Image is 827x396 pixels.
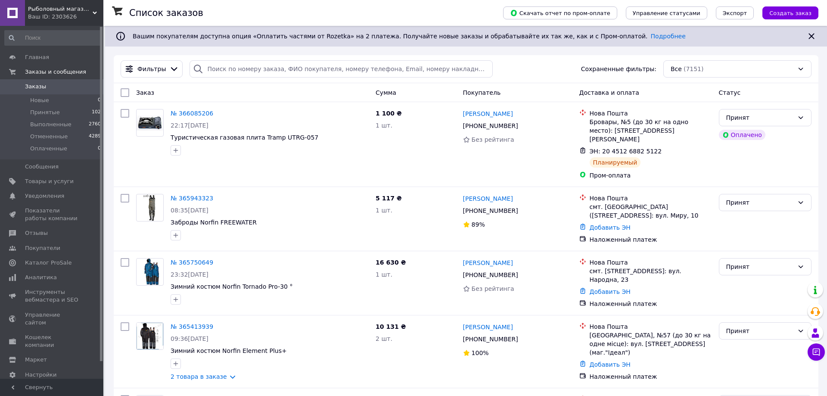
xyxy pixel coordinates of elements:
span: Экспорт [723,10,747,16]
span: Заброды Norfin FREEWATER [171,219,257,226]
span: Товары и услуги [25,178,74,185]
span: Заказы [25,83,46,90]
a: Туристическая газовая плита Tramp UTRG-057 [171,134,318,141]
span: Статус [719,89,741,96]
div: Наложенный платеж [590,299,712,308]
span: Покупатели [25,244,60,252]
span: Доставка и оплата [579,89,639,96]
span: 102 [92,109,101,116]
span: ЭН: 20 4512 6882 5122 [590,148,662,155]
span: 0 [98,145,101,153]
button: Чат с покупателем [808,343,825,361]
span: 23:32[DATE] [171,271,208,278]
span: Сумма [376,89,396,96]
span: 1 шт. [376,271,392,278]
a: № 366085206 [171,110,213,117]
div: Принят [726,262,794,271]
span: 22:17[DATE] [171,122,208,129]
span: Покупатель [463,89,501,96]
div: Планируемый [590,157,641,168]
input: Поиск по номеру заказа, ФИО покупателя, номеру телефона, Email, номеру накладной [190,60,493,78]
div: [PHONE_NUMBER] [461,269,520,281]
div: [PHONE_NUMBER] [461,333,520,345]
span: 1 шт. [376,207,392,214]
div: [PHONE_NUMBER] [461,120,520,132]
span: (7151) [684,65,704,72]
div: Принят [726,326,794,336]
span: 16 630 ₴ [376,259,406,266]
span: 1 100 ₴ [376,110,402,117]
div: Принят [726,113,794,122]
span: 100% [472,349,489,356]
span: Принятые [30,109,60,116]
img: Фото товару [137,115,163,131]
a: Создать заказ [754,9,818,16]
div: Бровары, №5 (до 30 кг на одно место): [STREET_ADDRESS][PERSON_NAME] [590,118,712,143]
span: Маркет [25,356,47,364]
button: Управление статусами [626,6,707,19]
span: Создать заказ [769,10,811,16]
input: Поиск [4,30,102,46]
div: Нова Пошта [590,322,712,331]
span: Отмененные [30,133,68,140]
span: 10 131 ₴ [376,323,406,330]
button: Скачать отчет по пром-оплате [503,6,617,19]
a: [PERSON_NAME] [463,259,513,267]
span: Аналитика [25,274,57,281]
div: Принят [726,198,794,207]
span: Отзывы [25,229,48,237]
a: Фото товару [136,322,164,350]
a: Добавить ЭН [590,288,631,295]
span: Кошелек компании [25,334,80,349]
a: № 365943323 [171,195,213,202]
span: Каталог ProSale [25,259,72,267]
a: Подробнее [651,33,686,40]
a: Фото товару [136,109,164,137]
a: [PERSON_NAME] [463,109,513,118]
span: 1 шт. [376,122,392,129]
div: Оплачено [719,130,765,140]
div: Наложенный платеж [590,235,712,244]
div: Пром-оплата [590,171,712,180]
div: Ваш ID: 2303626 [28,13,103,21]
span: Оплаченные [30,145,67,153]
button: Экспорт [716,6,754,19]
h1: Список заказов [129,8,203,18]
span: Заказ [136,89,154,96]
a: Фото товару [136,258,164,286]
div: [PHONE_NUMBER] [461,205,520,217]
span: Управление статусами [633,10,700,16]
span: Заказы и сообщения [25,68,86,76]
div: Нова Пошта [590,109,712,118]
span: 5 117 ₴ [376,195,402,202]
span: Новые [30,97,49,104]
div: Нова Пошта [590,194,712,203]
span: 2760 [89,121,101,128]
span: Выполненные [30,121,72,128]
button: Создать заказ [762,6,818,19]
a: [PERSON_NAME] [463,194,513,203]
span: 09:36[DATE] [171,335,208,342]
a: Зимний костюм Norfin Tornado Pro-30 ° [171,283,292,290]
div: смт. [GEOGRAPHIC_DATA] ([STREET_ADDRESS]: вул. Миру, 10 [590,203,712,220]
a: 2 товара в заказе [171,373,227,380]
a: № 365750649 [171,259,213,266]
span: 2 шт. [376,335,392,342]
span: Управление сайтом [25,311,80,327]
span: 4289 [89,133,101,140]
div: [GEOGRAPHIC_DATA], №57 (до 30 кг на одне місце): вул. [STREET_ADDRESS] (маг."Ідеал") [590,331,712,357]
span: Без рейтинга [472,285,514,292]
span: 0 [98,97,101,104]
a: Зимний костюм Norfin Element Plus+ [171,347,287,354]
span: Инструменты вебмастера и SEO [25,288,80,304]
a: [PERSON_NAME] [463,323,513,331]
a: Фото товару [136,194,164,221]
span: Вашим покупателям доступна опция «Оплатить частями от Rozetka» на 2 платежа. Получайте новые зака... [133,33,686,40]
span: Настройки [25,371,56,379]
a: № 365413939 [171,323,213,330]
div: Нова Пошта [590,258,712,267]
span: Главная [25,53,49,61]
